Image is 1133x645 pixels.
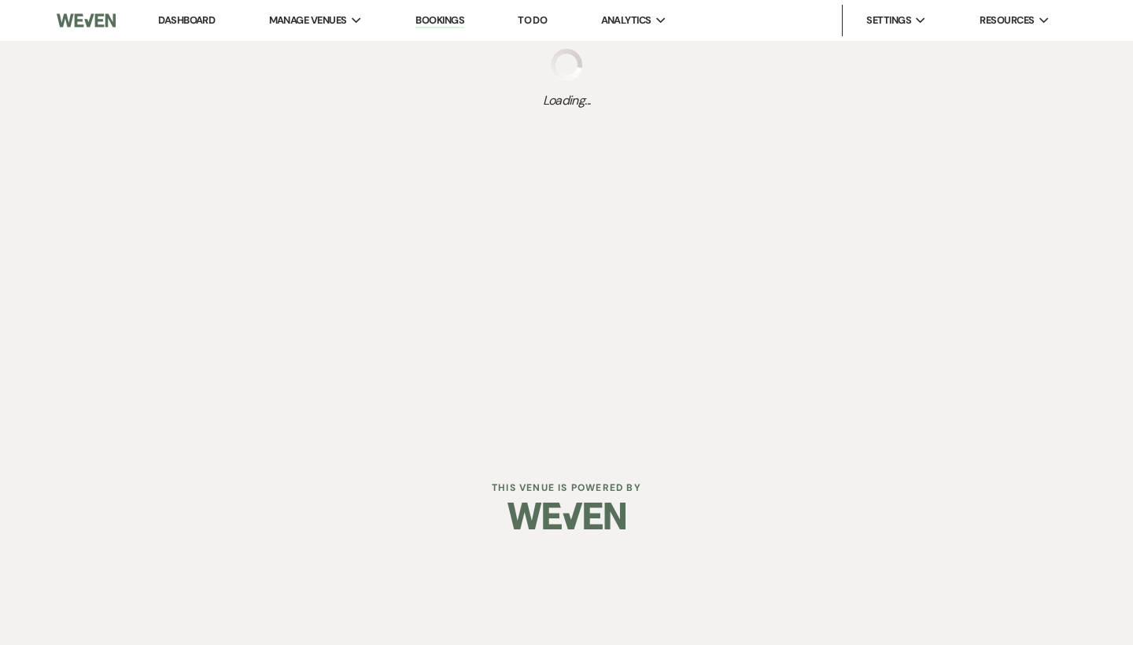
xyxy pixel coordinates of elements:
[158,13,215,27] a: Dashboard
[543,91,591,110] span: Loading...
[980,13,1034,28] span: Resources
[601,13,651,28] span: Analytics
[57,4,116,37] img: Weven Logo
[269,13,347,28] span: Manage Venues
[866,13,911,28] span: Settings
[551,49,582,80] img: loading spinner
[507,488,626,544] img: Weven Logo
[415,13,464,28] a: Bookings
[518,13,547,27] a: To Do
